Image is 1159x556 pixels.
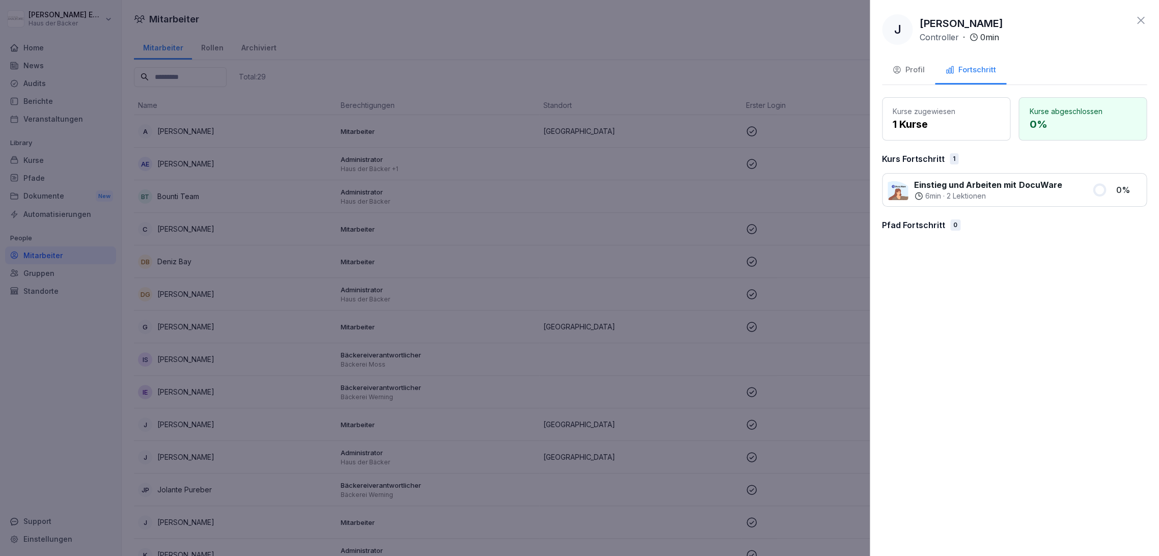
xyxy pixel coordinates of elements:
[882,153,945,165] p: Kurs Fortschritt
[1116,184,1141,196] p: 0 %
[935,57,1006,85] button: Fortschritt
[914,191,1062,201] div: ·
[950,219,960,231] div: 0
[893,117,1000,132] p: 1 Kurse
[980,31,999,43] p: 0 min
[920,31,999,43] div: ·
[1029,106,1136,117] p: Kurse abgeschlossen
[882,57,935,85] button: Profil
[920,16,1003,31] p: [PERSON_NAME]
[947,191,986,201] p: 2 Lektionen
[950,153,958,164] div: 1
[920,31,959,43] p: Controller
[893,106,1000,117] p: Kurse zugewiesen
[882,219,945,231] p: Pfad Fortschritt
[925,191,941,201] p: 6 min
[1029,117,1136,132] p: 0 %
[945,64,996,76] div: Fortschritt
[882,14,913,45] div: J
[892,64,925,76] div: Profil
[914,179,1062,191] p: Einstieg und Arbeiten mit DocuWare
